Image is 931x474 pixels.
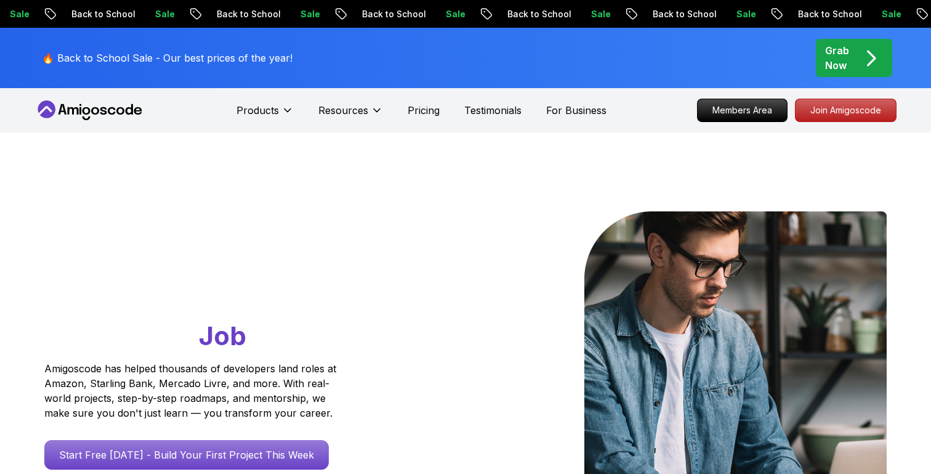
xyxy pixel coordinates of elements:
[44,440,329,470] a: Start Free [DATE] - Build Your First Project This Week
[42,51,292,65] p: 🔥 Back to School Sale - Our best prices of the year!
[579,8,618,20] p: Sale
[44,361,340,420] p: Amigoscode has helped thousands of developers land roles at Amazon, Starling Bank, Mercado Livre,...
[318,103,383,128] button: Resources
[288,8,328,20] p: Sale
[59,8,143,20] p: Back to School
[786,8,869,20] p: Back to School
[236,103,294,128] button: Products
[236,103,279,118] p: Products
[204,8,288,20] p: Back to School
[724,8,764,20] p: Sale
[350,8,433,20] p: Back to School
[698,99,787,121] p: Members Area
[408,103,440,118] a: Pricing
[546,103,607,118] a: For Business
[697,99,788,122] a: Members Area
[795,99,897,122] a: Join Amigoscode
[796,99,896,121] p: Join Amigoscode
[640,8,724,20] p: Back to School
[199,320,246,351] span: Job
[318,103,368,118] p: Resources
[869,8,909,20] p: Sale
[433,8,473,20] p: Sale
[143,8,182,20] p: Sale
[825,43,849,73] p: Grab Now
[44,211,384,354] h1: Go From Learning to Hired: Master Java, Spring Boot & Cloud Skills That Get You the
[495,8,579,20] p: Back to School
[464,103,522,118] a: Testimonials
